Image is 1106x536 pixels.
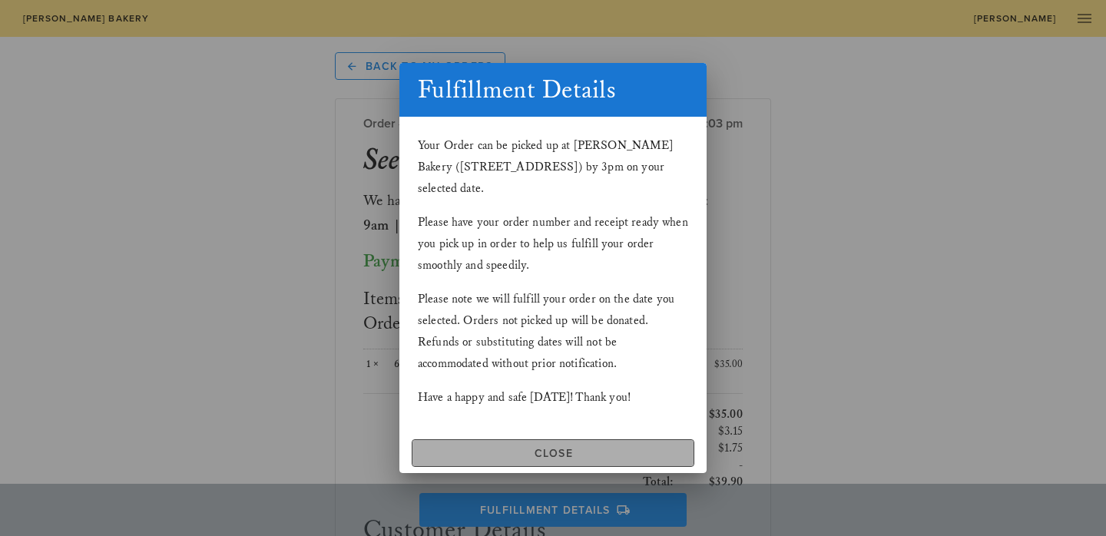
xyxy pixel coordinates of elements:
p: Please note we will fulfill your order on the date you selected. Orders not picked up will be don... [418,289,688,375]
p: Please have your order number and receipt ready when you pick up in order to help us fulfill your... [418,212,688,276]
span: Close [419,447,687,460]
p: Your Order can be picked up at [PERSON_NAME] Bakery ([STREET_ADDRESS]) by 3pm on your selected date. [418,135,688,200]
button: Close [412,439,694,467]
h2: Fulfillment Details [418,75,616,106]
p: Have a happy and safe [DATE]! Thank you! [418,387,688,409]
